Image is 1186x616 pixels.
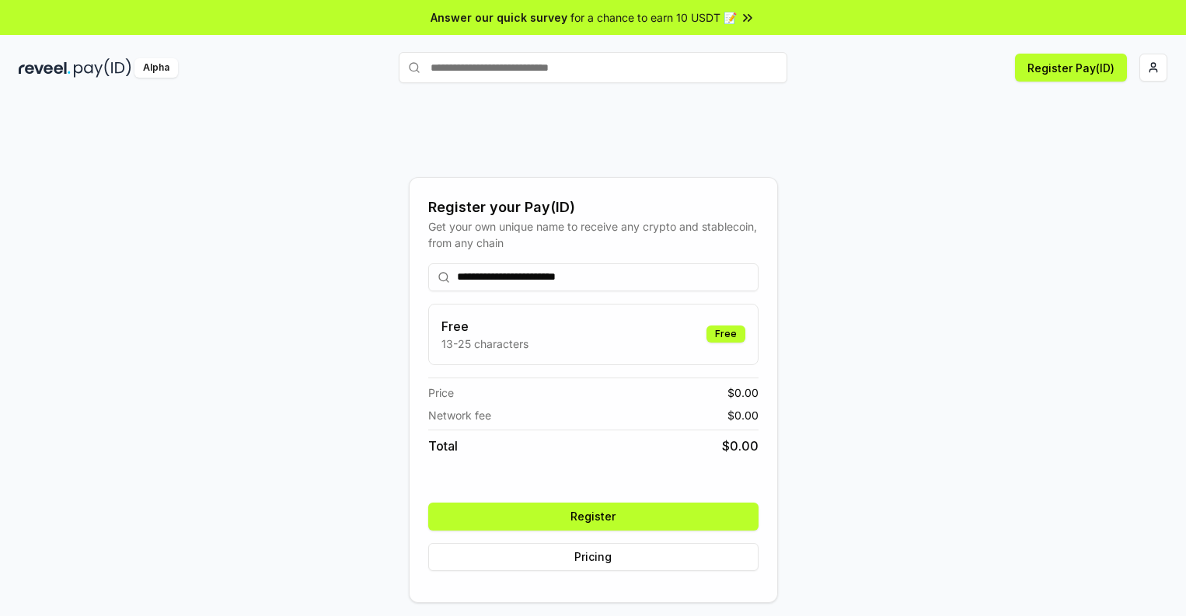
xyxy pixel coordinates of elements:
[727,385,759,401] span: $ 0.00
[428,385,454,401] span: Price
[441,317,528,336] h3: Free
[428,197,759,218] div: Register your Pay(ID)
[428,218,759,251] div: Get your own unique name to receive any crypto and stablecoin, from any chain
[134,58,178,78] div: Alpha
[570,9,737,26] span: for a chance to earn 10 USDT 📝
[428,437,458,455] span: Total
[1015,54,1127,82] button: Register Pay(ID)
[441,336,528,352] p: 13-25 characters
[727,407,759,423] span: $ 0.00
[74,58,131,78] img: pay_id
[431,9,567,26] span: Answer our quick survey
[19,58,71,78] img: reveel_dark
[428,503,759,531] button: Register
[722,437,759,455] span: $ 0.00
[428,543,759,571] button: Pricing
[706,325,745,343] div: Free
[428,407,491,423] span: Network fee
